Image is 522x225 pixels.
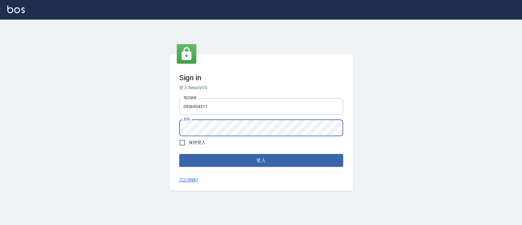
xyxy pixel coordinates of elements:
span: 保持登入 [189,139,206,146]
a: 忘記密碼? [179,177,198,183]
button: 登入 [179,154,343,167]
img: Logo [7,6,25,13]
h3: Sign in [179,73,343,82]
h6: 登入 BeautyOS [179,84,343,91]
label: 電話號碼 [183,96,196,100]
label: 密碼 [183,117,190,122]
